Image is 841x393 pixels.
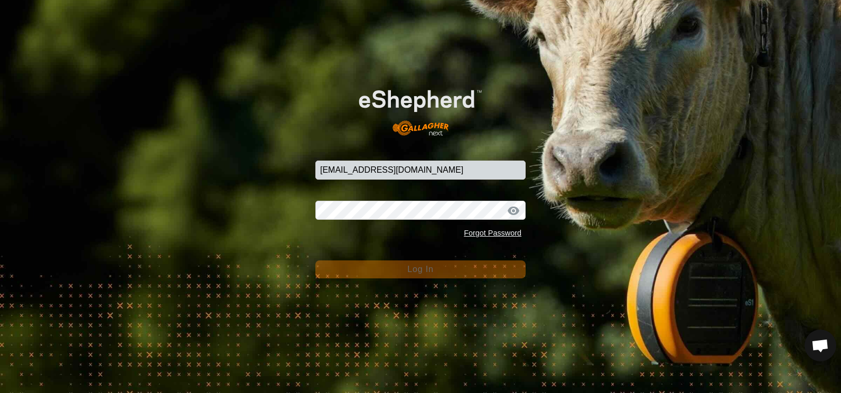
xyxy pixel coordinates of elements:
a: Forgot Password [464,229,521,237]
span: Log In [407,265,433,274]
img: E-shepherd Logo [337,72,504,144]
input: Email Address [315,161,526,180]
button: Log In [315,260,526,278]
div: Open chat [805,330,836,361]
